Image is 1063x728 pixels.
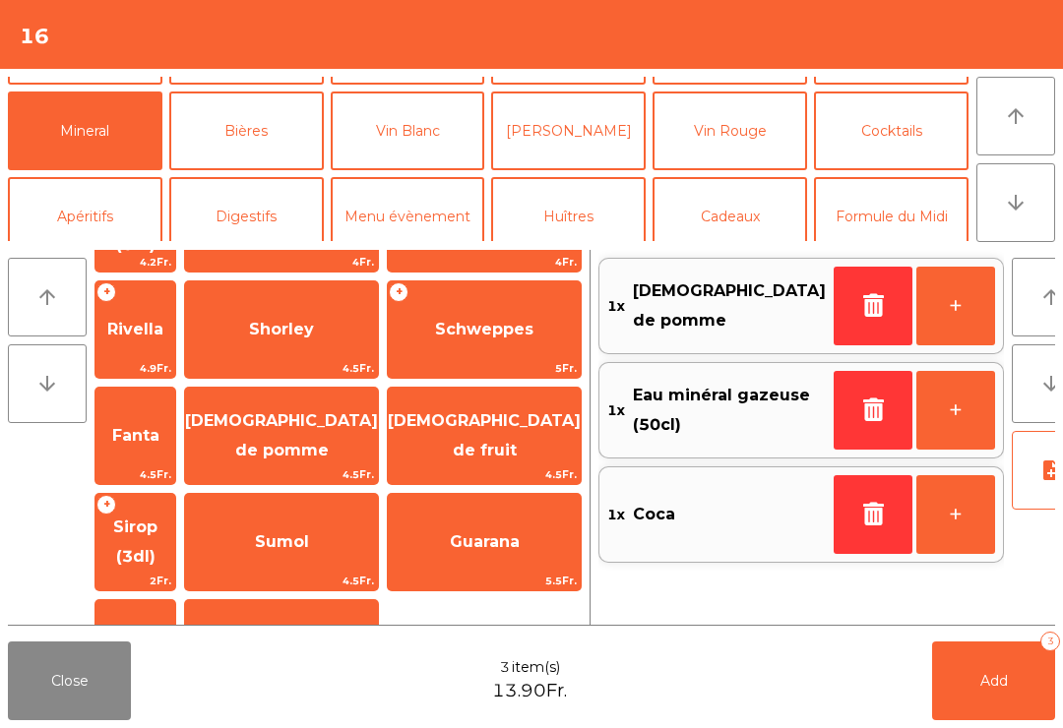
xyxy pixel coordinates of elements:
span: Shorley [249,320,314,338]
span: Coca [633,500,675,529]
span: + [96,495,116,515]
div: 3 [1040,632,1060,651]
button: Vin Rouge [653,91,807,170]
span: Add [980,672,1008,690]
button: Formule du Midi [814,177,969,256]
button: Cadeaux [653,177,807,256]
span: Eau minéral gazeuse (50cl) [633,381,826,441]
i: arrow_downward [35,372,59,395]
span: Sirop (3dl) [113,517,157,566]
span: item(s) [512,657,560,678]
span: 1x [607,500,625,529]
button: Cocktails [814,91,969,170]
span: 4.5Fr. [185,572,378,590]
button: arrow_upward [976,77,1055,155]
span: 1x [607,276,625,336]
span: Schweppes [435,320,533,338]
i: arrow_upward [1039,285,1063,309]
span: [DEMOGRAPHIC_DATA] de pomme [185,411,378,459]
span: [DEMOGRAPHIC_DATA] de pomme [633,276,826,336]
span: + [96,282,116,302]
h4: 16 [20,22,49,51]
i: note_add [1039,458,1063,482]
i: arrow_upward [1004,104,1028,128]
span: Rivella [107,320,163,338]
span: 2Fr. [95,572,175,590]
button: Vin Blanc [331,91,485,170]
span: + [389,282,408,302]
span: 4Fr. [388,253,581,272]
span: 3 [500,657,510,678]
span: 4.5Fr. [185,465,378,484]
button: Menu évènement [331,177,485,256]
span: 4.2Fr. [95,253,175,272]
i: arrow_downward [1004,191,1028,214]
i: arrow_downward [1039,372,1063,395]
button: + [916,371,995,450]
button: Digestifs [169,177,324,256]
span: 4.5Fr. [388,465,581,484]
button: + [916,475,995,554]
button: Bières [169,91,324,170]
button: Apéritifs [8,177,162,256]
button: [PERSON_NAME] [491,91,646,170]
span: Sumol [255,532,309,551]
i: arrow_upward [35,285,59,309]
span: Fanta [112,426,159,445]
button: Close [8,641,131,720]
button: Add3 [932,641,1055,720]
button: + [916,267,995,345]
span: 13.90Fr. [492,678,567,704]
button: arrow_upward [8,258,87,336]
button: arrow_downward [976,163,1055,242]
span: 4.9Fr. [95,359,175,378]
button: Huîtres [491,177,646,256]
button: Mineral [8,91,162,170]
span: 5.5Fr. [388,572,581,590]
span: 1x [607,381,625,441]
button: arrow_downward [8,344,87,423]
span: 4.5Fr. [95,465,175,484]
span: 4Fr. [185,253,378,272]
span: [DEMOGRAPHIC_DATA] de fruit [388,411,581,459]
span: 5Fr. [388,359,581,378]
span: 4.5Fr. [185,359,378,378]
span: Guarana [450,532,520,551]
